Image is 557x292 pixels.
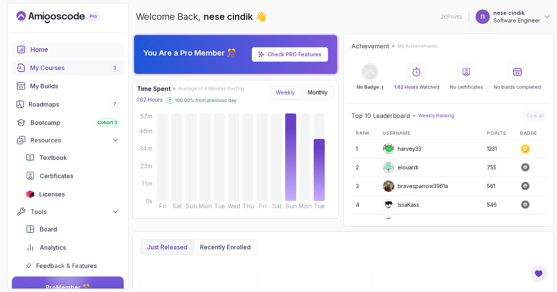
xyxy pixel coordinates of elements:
[494,84,541,90] p: No builds completed
[394,84,439,90] p: Watched
[16,11,117,23] a: Landing page
[482,127,515,140] th: Points
[185,202,197,210] tspan: Sun
[198,202,212,210] tspan: Mon
[351,214,378,233] td: 5
[351,41,389,51] h2: Achievement
[140,112,152,120] tspan: 57m
[285,202,297,210] tspan: Sun
[450,84,483,90] p: No certificates
[351,177,378,196] td: 3
[113,101,116,107] span: 7
[383,180,394,192] img: user profile image
[194,239,257,255] button: Recently enrolled
[383,143,421,155] div: harvey33
[26,190,35,198] img: jetbrains icon
[21,258,124,273] a: feedback
[214,202,225,210] tspan: Tue
[12,115,124,130] a: bootcamp
[383,199,419,211] div: IssaKass
[141,239,194,255] button: Just released
[139,145,152,152] tspan: 34m
[40,225,57,234] span: Board
[482,196,515,214] td: 546
[36,261,97,270] span: Feedback & Features
[178,86,245,92] span: Average of 8 Minutes Per Day
[136,11,267,23] p: Welcome Back,
[303,86,333,99] button: Monthly
[493,9,540,17] p: nese cindik
[298,202,312,210] tspan: Mon
[271,86,300,99] button: Weekly
[30,63,119,72] div: My Courses
[524,110,546,121] button: See all
[159,202,166,210] tspan: Fri
[418,113,454,119] p: Weekly Ranking
[441,13,463,21] p: 26 Points
[351,158,378,177] td: 2
[139,127,152,135] tspan: 46m
[203,11,255,22] span: nese cindik
[30,118,119,127] div: Bootcamp
[351,140,378,158] td: 1
[12,205,124,219] button: Tools
[142,180,152,187] tspan: 11m
[383,161,418,174] div: elouardi
[30,81,119,91] div: My Builds
[383,199,394,211] img: user profile image
[351,196,378,214] td: 4
[40,171,73,180] span: Certificates
[272,202,282,210] tspan: Sat
[351,127,378,140] th: Rank
[314,202,325,210] tspan: Tue
[383,180,448,192] div: bravesparrow3961a
[267,51,322,57] a: Check PRO Features
[30,45,119,54] div: Home
[383,218,394,229] img: user profile image
[378,127,482,140] th: Username
[21,150,124,165] a: textbook
[12,133,124,147] button: Resources
[21,187,124,202] a: licenses
[175,97,237,104] p: 100.00 % from previous day
[200,243,251,252] p: Recently enrolled
[39,190,65,199] span: Licenses
[30,136,119,145] div: Resources
[21,168,124,183] a: certificates
[140,162,152,170] tspan: 23m
[29,100,119,109] div: Roadmaps
[482,214,515,233] td: 413
[12,97,124,112] a: roadmaps
[137,84,171,93] h3: Time Spent
[383,143,394,155] img: default monster avatar
[530,265,548,283] button: Open Feedback Button
[30,207,119,216] div: Tools
[137,96,163,104] p: 1.62 Hours
[482,158,515,177] td: 755
[146,197,152,205] tspan: 0s
[252,47,328,62] a: Check PRO Features
[113,65,116,71] span: 3
[98,120,117,126] span: Cohort 3
[383,162,394,173] img: default monster avatar
[475,9,551,24] button: user profile imagenese cindikSoftware Engineer
[39,153,67,162] span: Textbook
[357,84,383,90] p: No Badge :(
[383,217,461,230] div: fiercehummingbirdb9500
[147,243,187,252] p: Just released
[394,84,418,90] span: 1.62 Hours
[475,10,490,24] img: user profile image
[227,202,240,210] tspan: Wed
[12,60,124,75] a: courses
[12,78,124,94] a: builds
[172,202,182,210] tspan: Sat
[21,240,124,255] a: analytics
[482,177,515,196] td: 561
[242,202,254,210] tspan: Thu
[351,111,410,120] h2: Top 10 Leaderboard
[12,42,124,57] a: home
[397,43,438,49] p: My Achievements
[482,140,515,158] td: 1231
[259,202,266,210] tspan: Fri
[493,17,540,24] p: Software Engineer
